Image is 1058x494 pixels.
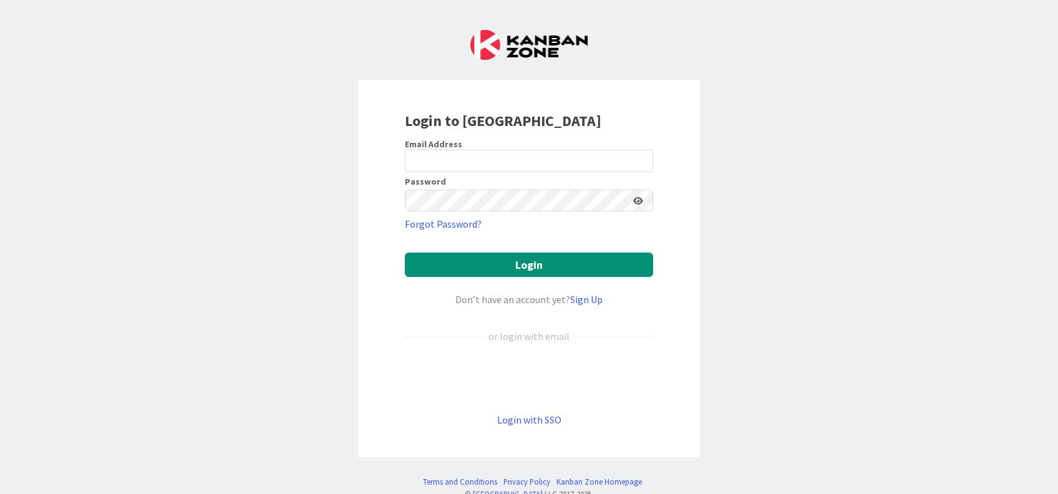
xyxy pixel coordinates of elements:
[497,414,561,426] a: Login with SSO
[485,329,573,344] div: or login with email
[405,292,653,307] div: Don’t have an account yet?
[470,30,588,60] img: Kanban Zone
[405,216,482,231] a: Forgot Password?
[405,138,462,150] label: Email Address
[399,364,659,392] iframe: Sign in with Google Button
[405,111,601,130] b: Login to [GEOGRAPHIC_DATA]
[423,476,497,488] a: Terms and Conditions
[570,293,603,306] a: Sign Up
[503,476,550,488] a: Privacy Policy
[405,177,446,186] label: Password
[556,476,642,488] a: Kanban Zone Homepage
[405,253,653,277] button: Login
